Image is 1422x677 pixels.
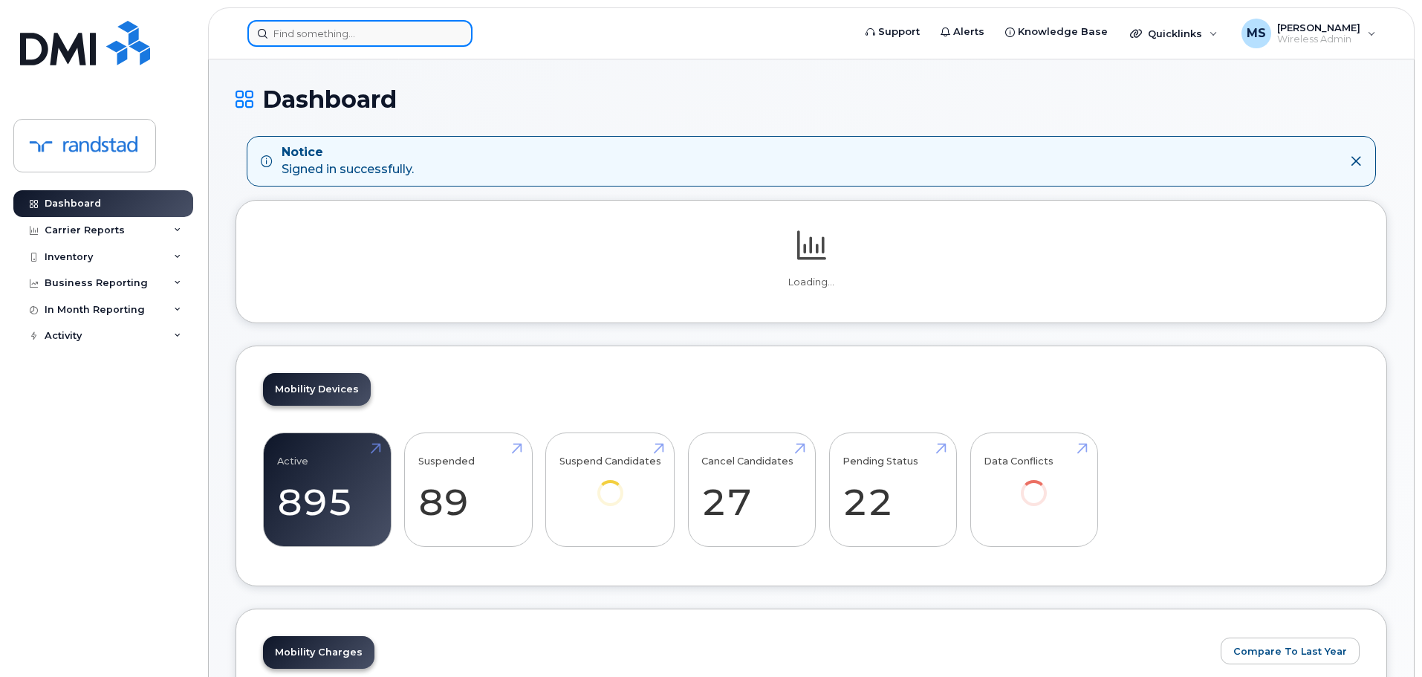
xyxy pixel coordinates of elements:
[418,441,519,539] a: Suspended 89
[701,441,802,539] a: Cancel Candidates 27
[263,276,1360,289] p: Loading...
[559,441,661,526] a: Suspend Candidates
[282,144,414,178] div: Signed in successfully.
[277,441,377,539] a: Active 895
[263,636,374,669] a: Mobility Charges
[1233,644,1347,658] span: Compare To Last Year
[282,144,414,161] strong: Notice
[984,441,1084,526] a: Data Conflicts
[263,373,371,406] a: Mobility Devices
[843,441,943,539] a: Pending Status 22
[1221,638,1360,664] button: Compare To Last Year
[236,86,1387,112] h1: Dashboard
